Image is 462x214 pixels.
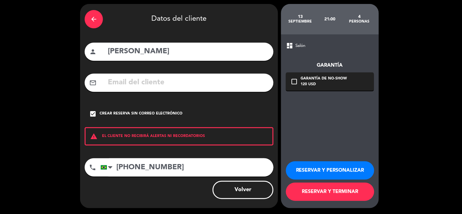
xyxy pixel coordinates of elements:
[107,45,269,58] input: Nombre del cliente
[100,111,182,117] div: Crear reserva sin correo electrónico
[85,127,273,146] div: EL CLIENTE NO RECIBIRÁ ALERTAS NI RECORDATORIOS
[89,164,96,171] i: phone
[301,76,347,82] div: Garantía de no-show
[89,48,97,55] i: person
[345,14,374,19] div: 4
[213,181,273,199] button: Volver
[86,133,102,140] i: warning
[90,16,97,23] i: arrow_back
[286,14,315,19] div: 13
[101,158,273,177] input: Número de teléfono...
[286,161,374,180] button: RESERVAR Y PERSONALIZAR
[89,79,97,86] i: mail_outline
[107,76,269,89] input: Email del cliente
[345,19,374,24] div: personas
[286,61,374,69] div: Garantía
[286,19,315,24] div: septiembre
[315,9,345,30] div: 21:00
[101,159,115,176] div: Brazil (Brasil): +55
[85,9,273,30] div: Datos del cliente
[291,78,298,85] i: check_box_outline_blank
[286,42,293,49] span: dashboard
[301,82,347,88] div: 120 USD
[89,110,97,118] i: check_box
[286,183,374,201] button: RESERVAR Y TERMINAR
[295,42,306,49] span: Salón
